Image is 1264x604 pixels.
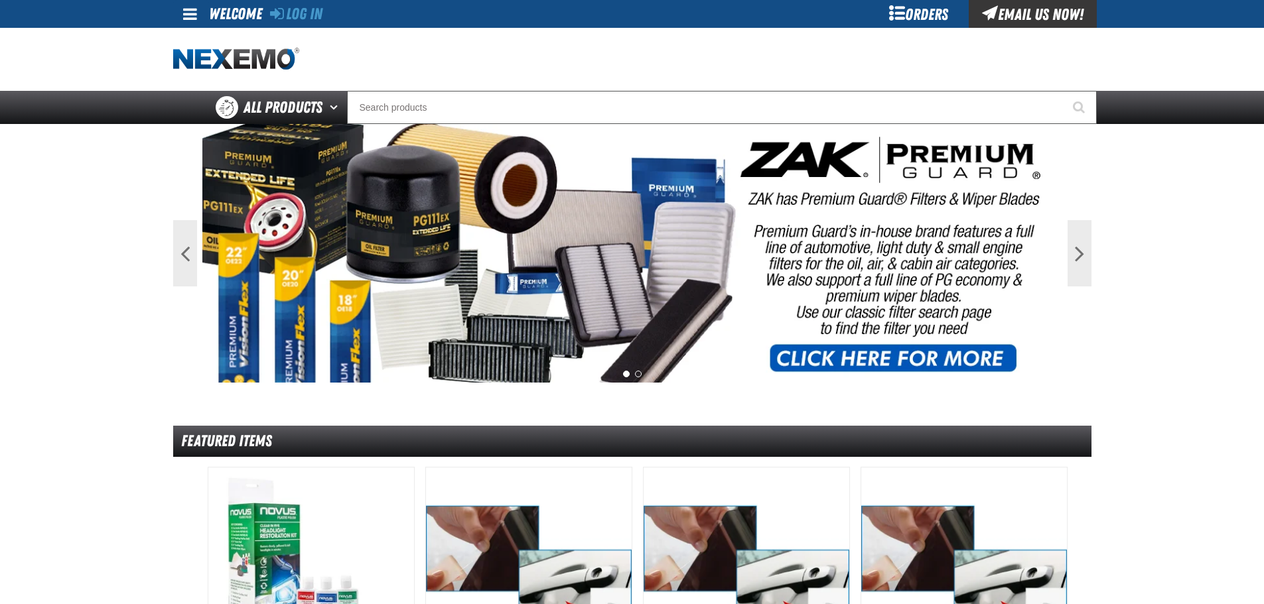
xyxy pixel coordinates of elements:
img: PG Filters & Wipers [202,124,1062,383]
button: Previous [173,220,197,286]
button: 2 of 2 [635,371,642,377]
img: Nexemo logo [173,48,299,71]
div: Featured Items [173,426,1091,457]
input: Search [347,91,1097,124]
button: Next [1068,220,1091,286]
button: Start Searching [1064,91,1097,124]
span: All Products [244,95,322,119]
button: Open All Products pages [325,91,347,124]
button: 1 of 2 [623,371,630,377]
a: Log In [270,5,322,23]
